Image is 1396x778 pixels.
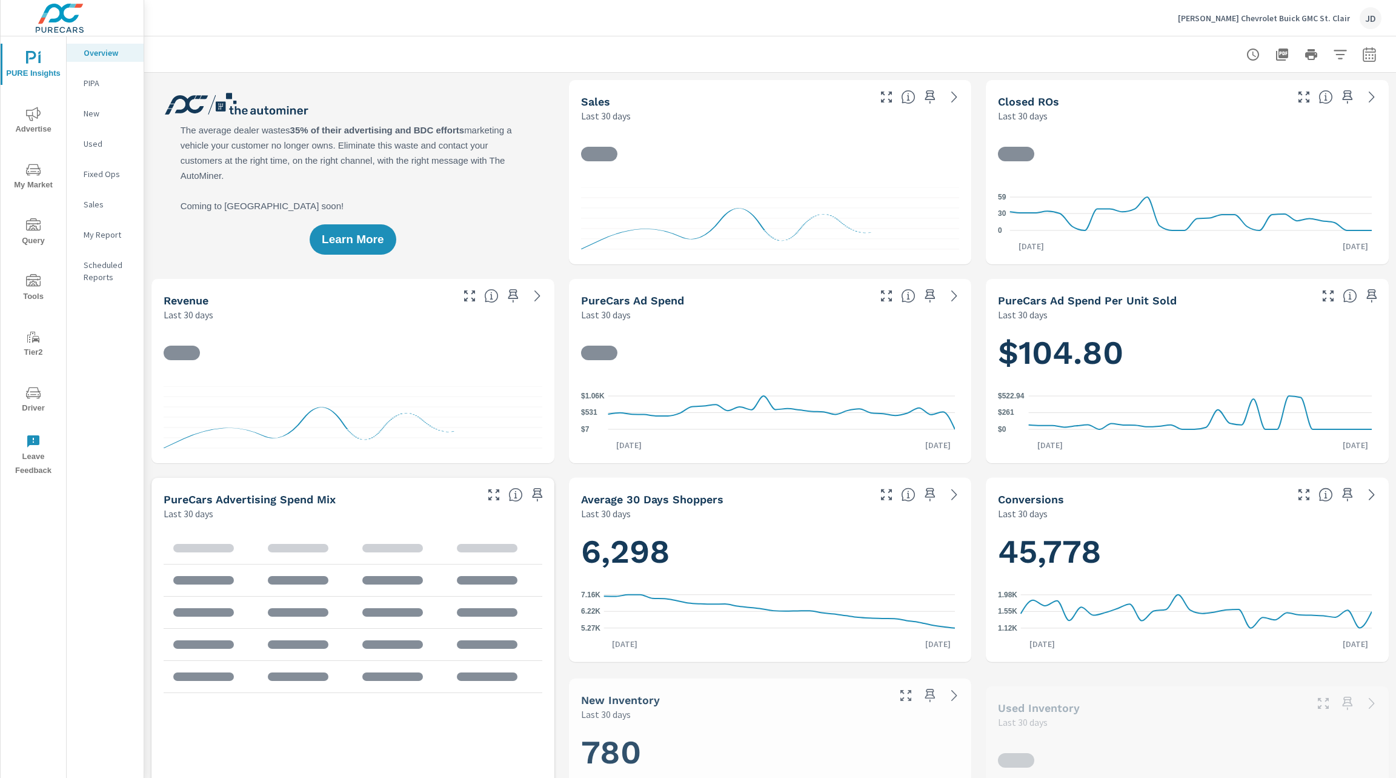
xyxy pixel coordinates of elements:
text: 7.16K [581,591,600,599]
p: [DATE] [1029,439,1071,451]
a: See more details in report [945,87,964,107]
h5: Closed ROs [998,95,1059,108]
p: [DATE] [917,638,959,650]
p: PIPA [84,77,134,89]
p: Last 30 days [998,506,1048,521]
span: Save this to your personalized report [920,286,940,306]
span: Advertise [4,107,62,136]
a: See more details in report [1362,694,1381,713]
a: See more details in report [528,286,547,306]
text: $522.94 [998,392,1025,400]
h5: PureCars Advertising Spend Mix [164,493,336,506]
text: 5.27K [581,624,600,632]
p: Sales [84,198,134,210]
h1: 780 [581,732,960,773]
h5: Sales [581,95,610,108]
a: See more details in report [945,485,964,505]
button: Make Fullscreen [877,485,896,505]
div: Sales [67,195,144,213]
span: Tools [4,274,62,304]
div: nav menu [1,36,66,483]
text: 0 [998,226,1002,235]
p: Last 30 days [164,506,213,521]
p: Last 30 days [581,506,631,521]
div: My Report [67,226,144,244]
p: [PERSON_NAME] Chevrolet Buick GMC St. Clair [1178,13,1350,24]
span: Save this to your personalized report [920,686,940,705]
span: Number of Repair Orders Closed by the selected dealership group over the selected time range. [So... [1318,90,1333,104]
div: Used [67,135,144,153]
p: New [84,107,134,119]
p: Last 30 days [998,109,1048,123]
text: $531 [581,409,597,417]
button: Make Fullscreen [896,686,916,705]
button: Make Fullscreen [1294,87,1314,107]
p: Last 30 days [998,715,1048,729]
span: Driver [4,386,62,415]
span: Save this to your personalized report [1362,286,1381,306]
h5: Revenue [164,294,208,307]
p: Scheduled Reports [84,259,134,283]
h5: New Inventory [581,694,660,706]
h1: 45,778 [998,531,1377,572]
button: "Export Report to PDF" [1270,42,1294,67]
p: [DATE] [603,638,646,650]
span: Save this to your personalized report [1338,87,1357,107]
span: PURE Insights [4,51,62,81]
h5: Conversions [998,493,1064,506]
button: Print Report [1299,42,1323,67]
p: Last 30 days [164,307,213,322]
span: Save this to your personalized report [1338,485,1357,505]
text: 59 [998,193,1006,201]
div: Scheduled Reports [67,256,144,286]
div: JD [1360,7,1381,29]
button: Make Fullscreen [877,286,896,306]
span: Save this to your personalized report [920,485,940,505]
div: Fixed Ops [67,165,144,183]
p: Used [84,138,134,150]
button: Learn More [310,224,396,255]
a: See more details in report [1362,87,1381,107]
h5: Used Inventory [998,702,1080,714]
p: [DATE] [1010,240,1052,252]
span: Query [4,218,62,248]
a: See more details in report [1362,485,1381,505]
button: Make Fullscreen [484,485,504,505]
span: Save this to your personalized report [1338,694,1357,713]
p: Last 30 days [581,307,631,322]
text: $261 [998,409,1014,417]
text: $1.06K [581,392,605,400]
p: [DATE] [608,439,650,451]
a: See more details in report [945,686,964,705]
p: Fixed Ops [84,168,134,180]
button: Make Fullscreen [1314,694,1333,713]
span: This table looks at how you compare to the amount of budget you spend per channel as opposed to y... [508,488,523,502]
button: Make Fullscreen [1318,286,1338,306]
h5: Average 30 Days Shoppers [581,493,723,506]
button: Make Fullscreen [1294,485,1314,505]
p: [DATE] [917,439,959,451]
div: Overview [67,44,144,62]
text: $7 [581,425,590,434]
span: My Market [4,163,62,192]
p: [DATE] [1334,439,1377,451]
p: [DATE] [1021,638,1063,650]
p: [DATE] [1334,240,1377,252]
div: PIPA [67,74,144,92]
text: $0 [998,425,1006,434]
p: [DATE] [1334,638,1377,650]
span: Save this to your personalized report [504,286,523,306]
span: Save this to your personalized report [920,87,940,107]
text: 6.22K [581,607,600,615]
span: A rolling 30 day total of daily Shoppers on the dealership website, averaged over the selected da... [901,488,916,502]
span: Total sales revenue over the selected date range. [Source: This data is sourced from the dealer’s... [484,289,499,303]
p: Last 30 days [998,307,1048,322]
p: My Report [84,229,134,241]
text: 1.55K [998,607,1017,615]
span: Learn More [322,234,384,245]
span: Leave Feedback [4,434,62,478]
span: Total cost of media for all PureCars channels for the selected dealership group over the selected... [901,289,916,303]
span: Save this to your personalized report [528,485,547,505]
button: Make Fullscreen [460,286,479,306]
a: See more details in report [945,286,964,306]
